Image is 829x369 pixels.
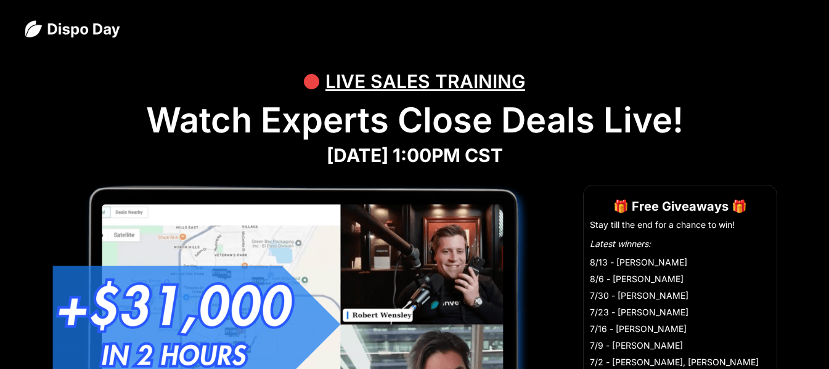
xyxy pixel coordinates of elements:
[613,199,747,214] strong: 🎁 Free Giveaways 🎁
[327,144,503,166] strong: [DATE] 1:00PM CST
[325,63,525,100] div: LIVE SALES TRAINING
[590,238,651,249] em: Latest winners:
[25,100,804,141] h1: Watch Experts Close Deals Live!
[590,219,770,231] li: Stay till the end for a chance to win!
